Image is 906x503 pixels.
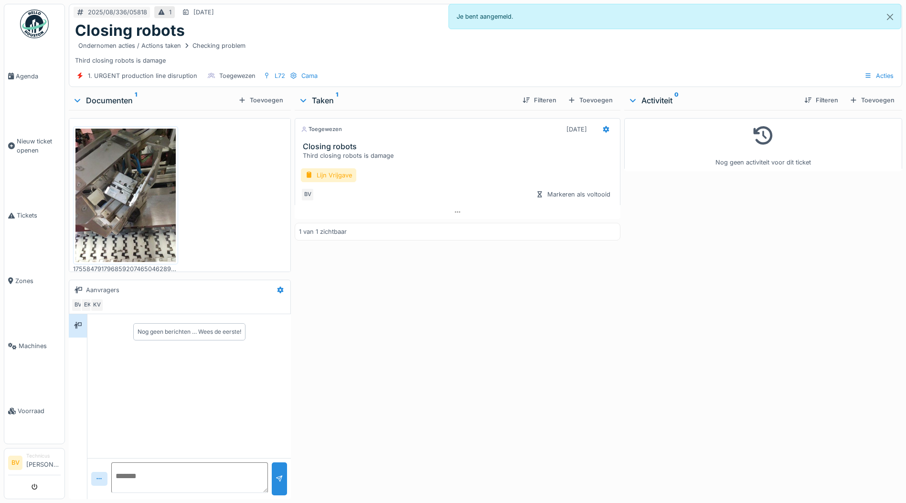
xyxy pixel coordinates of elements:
div: BV [71,298,85,312]
a: Machines [4,314,64,379]
span: Tickets [17,211,61,220]
div: Cama [301,71,318,80]
a: Voorraad [4,379,64,444]
div: Aanvragers [86,285,119,295]
a: Tickets [4,183,64,248]
div: [DATE] [566,125,587,134]
div: Markeren als voltooid [532,188,614,201]
div: Toevoegen [846,94,898,107]
span: Nieuw ticket openen [17,137,61,155]
h1: Closing robots [75,22,185,40]
div: 17558479179685920746504628998703.jpg [73,264,178,273]
div: 2025/08/336/05818 [88,8,147,17]
a: Agenda [4,44,64,109]
div: Lijn Vrijgave [301,168,356,182]
button: Close [879,4,901,30]
div: Toevoegen [564,94,617,107]
img: Badge_color-CXgf-gQk.svg [20,10,49,38]
div: Activiteit [628,95,797,106]
div: Toegewezen [301,125,342,133]
a: Nieuw ticket openen [4,109,64,183]
span: Voorraad [18,406,61,416]
div: Filteren [800,94,842,107]
sup: 1 [336,95,338,106]
a: BV Technicus[PERSON_NAME] [8,452,61,475]
div: EK [81,298,94,312]
sup: 1 [135,95,137,106]
li: [PERSON_NAME] [26,452,61,473]
div: Filteren [519,94,560,107]
a: Zones [4,248,64,313]
div: 1 van 1 zichtbaar [299,227,347,236]
div: L72 [275,71,285,80]
div: Je bent aangemeld. [448,4,902,29]
div: Third closing robots is damage [303,151,616,160]
span: Agenda [16,72,61,81]
div: Taken [298,95,515,106]
div: Technicus [26,452,61,459]
div: Third closing robots is damage [75,40,896,65]
li: BV [8,456,22,470]
div: Toevoegen [234,94,287,107]
span: Zones [15,276,61,285]
div: Nog geen activiteit voor dit ticket [630,122,896,167]
div: Documenten [73,95,234,106]
div: Toegewezen [219,71,256,80]
img: x2bngxsahm8lhx1pa6wwz7re8nkc [75,129,176,262]
div: BV [301,188,314,201]
div: Nog geen berichten … Wees de eerste! [138,328,241,336]
div: Ondernomen acties / Actions taken Checking problem [78,41,245,50]
div: [DATE] [193,8,214,17]
h3: Closing robots [303,142,616,151]
div: Acties [860,69,898,83]
div: KV [90,298,104,312]
div: 1 [169,8,171,17]
sup: 0 [674,95,679,106]
div: 1. URGENT production line disruption [88,71,197,80]
span: Machines [19,341,61,350]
